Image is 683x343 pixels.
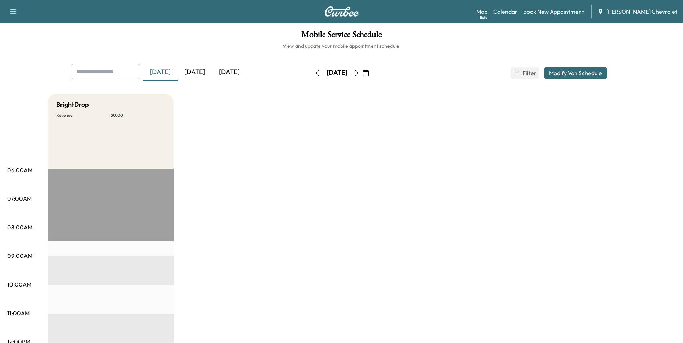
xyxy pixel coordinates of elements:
div: [DATE] [143,64,178,81]
div: [DATE] [178,64,212,81]
p: Revenue [56,113,111,118]
span: Filter [522,69,535,77]
p: $ 0.00 [111,113,165,118]
p: 10:00AM [7,280,31,289]
p: 06:00AM [7,166,32,174]
p: 07:00AM [7,194,32,203]
a: Calendar [493,7,517,16]
div: Beta [480,15,487,20]
h5: BrightDrop [56,100,89,110]
p: 08:00AM [7,223,32,232]
h6: View and update your mobile appointment schedule. [7,42,676,50]
img: Curbee Logo [324,6,359,17]
a: MapBeta [476,7,487,16]
a: Book New Appointment [523,7,584,16]
div: [DATE] [212,64,247,81]
h1: Mobile Service Schedule [7,30,676,42]
span: [PERSON_NAME] Chevrolet [606,7,677,16]
button: Filter [511,67,539,79]
div: [DATE] [327,68,347,77]
p: 09:00AM [7,251,32,260]
button: Modify Van Schedule [544,67,607,79]
p: 11:00AM [7,309,30,317]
